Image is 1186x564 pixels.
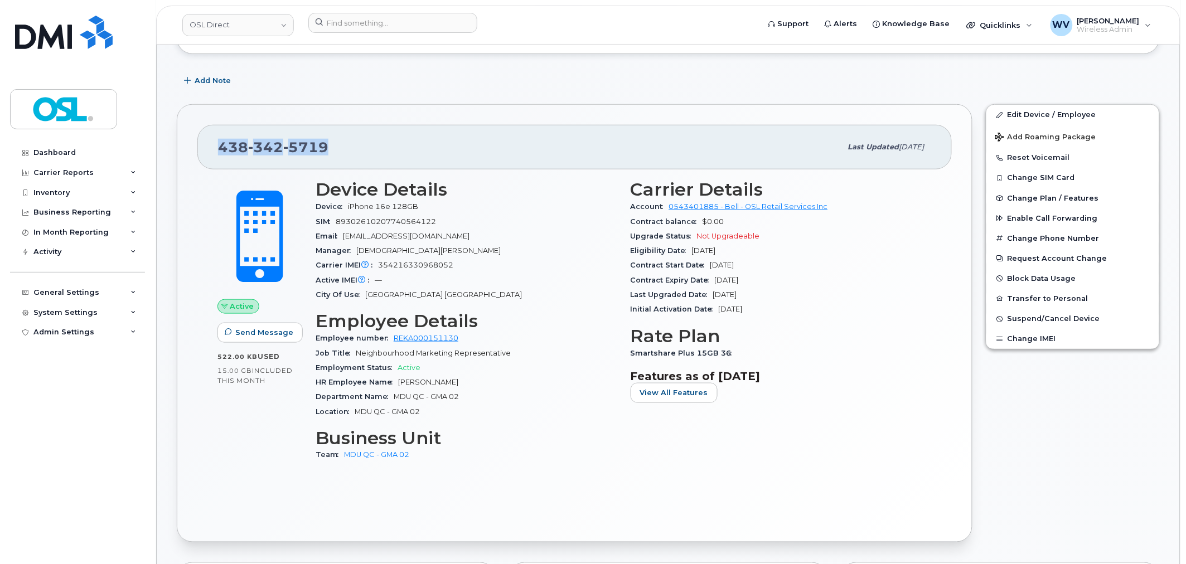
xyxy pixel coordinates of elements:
span: Department Name [316,392,394,401]
span: Active [398,363,420,372]
span: MDU QC - GMA 02 [355,407,420,416]
span: — [375,276,382,284]
span: 342 [248,139,283,155]
div: Willy Verrier [1043,14,1159,36]
h3: Features as of [DATE] [631,369,932,383]
span: [DATE] [719,305,743,313]
button: Reset Voicemail [986,148,1159,168]
a: 0543401885 - Bell - OSL Retail Services Inc [669,202,828,211]
input: Find something... [308,13,477,33]
span: Add Note [195,75,231,86]
a: REKA000151130 [394,334,458,342]
span: [DATE] [899,143,924,151]
button: Block Data Usage [986,269,1159,289]
span: Contract Start Date [631,261,710,269]
span: Support [778,18,809,30]
span: Manager [316,246,356,255]
span: included this month [217,366,293,385]
span: WV [1053,18,1070,32]
span: Enable Call Forwarding [1008,214,1098,222]
span: Change Plan / Features [1008,194,1099,202]
span: [DATE] [692,246,716,255]
span: Job Title [316,349,356,357]
span: Wireless Admin [1077,25,1140,34]
span: Suspend/Cancel Device [1008,315,1100,323]
button: Change Phone Number [986,228,1159,249]
span: Neighbourhood Marketing Representative [356,349,511,357]
button: Suspend/Cancel Device [986,309,1159,329]
span: Email [316,232,343,240]
span: Device [316,202,348,211]
span: iPhone 16e 128GB [348,202,418,211]
span: Active [230,301,254,312]
span: View All Features [640,387,708,398]
span: [DATE] [710,261,734,269]
span: City Of Use [316,290,365,299]
a: Alerts [817,13,865,35]
button: Change SIM Card [986,168,1159,188]
span: Add Roaming Package [995,133,1096,143]
span: Team [316,451,344,459]
span: [DATE] [713,290,737,299]
h3: Business Unit [316,428,617,448]
span: 89302610207740564122 [336,217,436,226]
span: [PERSON_NAME] [1077,16,1140,25]
span: 438 [218,139,328,155]
span: [EMAIL_ADDRESS][DOMAIN_NAME] [343,232,469,240]
a: Edit Device / Employee [986,105,1159,125]
span: 15.00 GB [217,367,252,375]
span: 5719 [283,139,328,155]
span: Smartshare Plus 15GB 36 [631,349,738,357]
button: Request Account Change [986,249,1159,269]
button: Change IMEI [986,329,1159,349]
span: Not Upgradeable [697,232,760,240]
span: 522.00 KB [217,353,258,361]
span: 354216330968052 [378,261,453,269]
button: Change Plan / Features [986,188,1159,208]
span: Contract balance [631,217,703,226]
span: Last Upgraded Date [631,290,713,299]
div: Quicklinks [959,14,1040,36]
span: Active IMEI [316,276,375,284]
span: Quicklinks [980,21,1021,30]
button: Transfer to Personal [986,289,1159,309]
span: Account [631,202,669,211]
span: $0.00 [703,217,724,226]
a: MDU QC - GMA 02 [344,451,409,459]
span: HR Employee Name [316,378,398,386]
span: Alerts [834,18,858,30]
span: Location [316,407,355,416]
span: MDU QC - GMA 02 [394,392,459,401]
span: Employee number [316,334,394,342]
span: [DATE] [715,276,739,284]
span: Carrier IMEI [316,261,378,269]
span: Send Message [235,327,293,338]
span: Initial Activation Date [631,305,719,313]
span: [GEOGRAPHIC_DATA] [GEOGRAPHIC_DATA] [365,290,522,299]
a: Knowledge Base [865,13,958,35]
span: SIM [316,217,336,226]
button: Add Roaming Package [986,125,1159,148]
span: [DEMOGRAPHIC_DATA][PERSON_NAME] [356,246,501,255]
a: OSL Direct [182,14,294,36]
span: used [258,352,280,361]
button: Enable Call Forwarding [986,208,1159,228]
button: Add Note [177,71,240,91]
h3: Rate Plan [631,326,932,346]
button: View All Features [631,383,718,403]
h3: Employee Details [316,311,617,331]
span: Knowledge Base [883,18,950,30]
span: Last updated [848,143,899,151]
span: Eligibility Date [631,246,692,255]
span: Employment Status [316,363,398,372]
h3: Carrier Details [631,179,932,200]
button: Send Message [217,323,303,343]
span: Contract Expiry Date [631,276,715,284]
span: [PERSON_NAME] [398,378,458,386]
a: Support [761,13,817,35]
span: Upgrade Status [631,232,697,240]
h3: Device Details [316,179,617,200]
